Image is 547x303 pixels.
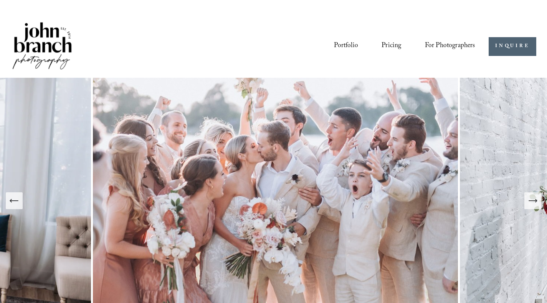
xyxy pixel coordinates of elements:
[382,39,401,54] a: Pricing
[425,39,475,54] a: folder dropdown
[489,37,536,56] a: INQUIRE
[425,40,475,53] span: For Photographers
[11,21,73,72] img: John Branch IV Photography
[524,192,541,209] button: Next Slide
[334,39,358,54] a: Portfolio
[6,192,23,209] button: Previous Slide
